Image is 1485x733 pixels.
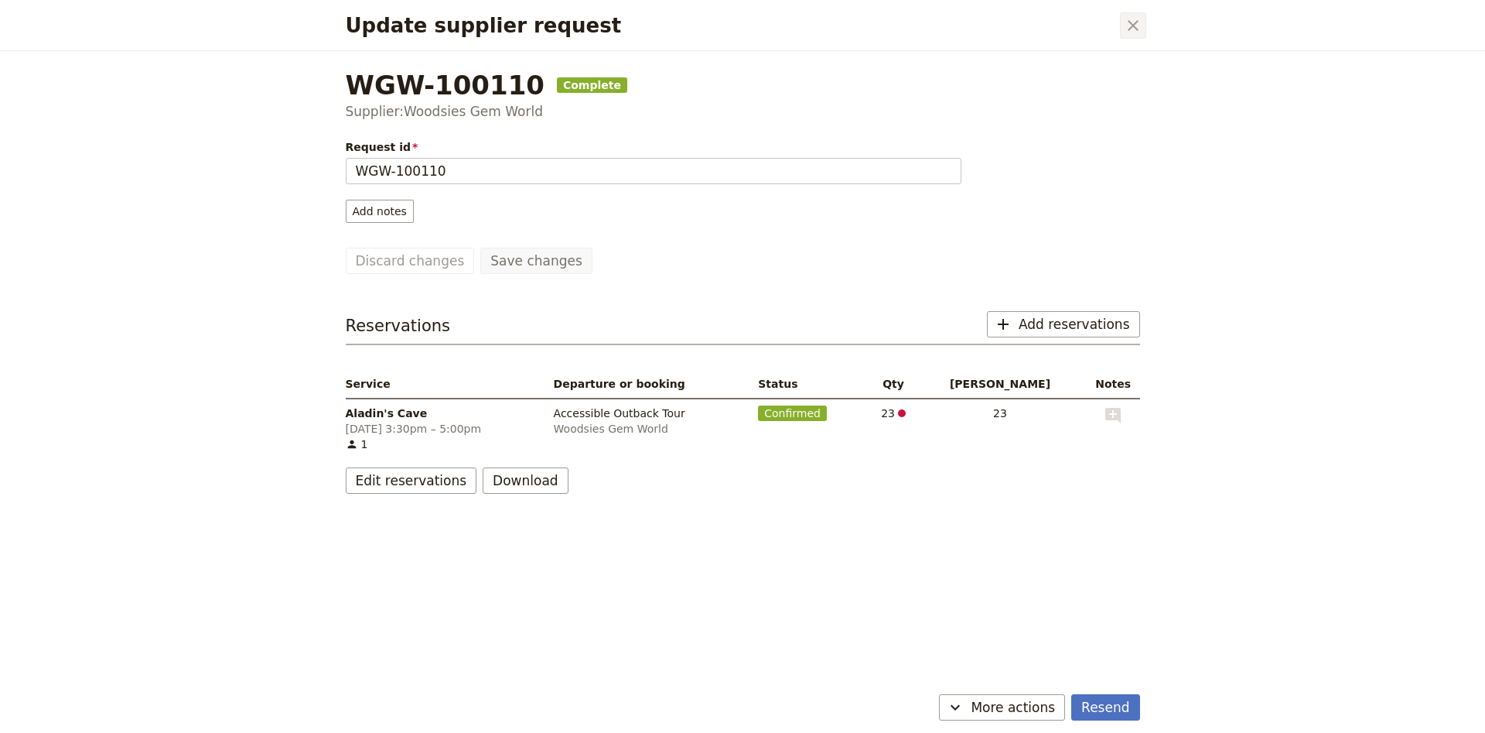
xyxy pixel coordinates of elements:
div: Supplier: Woodsies Gem World [346,102,1140,121]
th: Service [346,370,548,399]
button: Resend [1071,694,1139,721]
span: 23 [873,406,913,421]
span: [DATE] 3:30pm – 5:00pm [346,421,541,437]
input: Request id [346,158,961,184]
button: Edit reservations [346,468,477,494]
th: [PERSON_NAME] [920,370,1080,399]
span: 23 [926,406,1074,421]
span: ​ [895,407,906,420]
button: Discard changes [346,248,475,274]
h3: Reservations [346,314,451,337]
button: ​More actions [939,694,1065,721]
div: Woodsies Gem World [554,421,746,437]
span: Request id [346,139,961,155]
div: Accessible Outback Tour [554,406,746,421]
span: Aladin's Cave [346,406,541,421]
button: Download [483,468,568,494]
th: Status [752,370,867,399]
button: Close dialog [1120,12,1146,39]
span: Confirmed [758,406,827,421]
span: More actions [971,698,1055,717]
th: Qty [867,370,920,399]
button: Add notes [346,200,414,223]
th: Notes [1080,370,1140,399]
span: Add reservations [1019,315,1130,334]
button: Save changes [480,248,592,274]
span: 1 [346,437,541,452]
span: Complete [557,77,627,93]
th: Departure or booking [548,370,753,399]
div: WGW-100110 [346,70,1140,101]
button: Add note [1104,406,1122,425]
h2: Update supplier request [346,14,1117,37]
button: ​Add reservations [987,311,1140,337]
